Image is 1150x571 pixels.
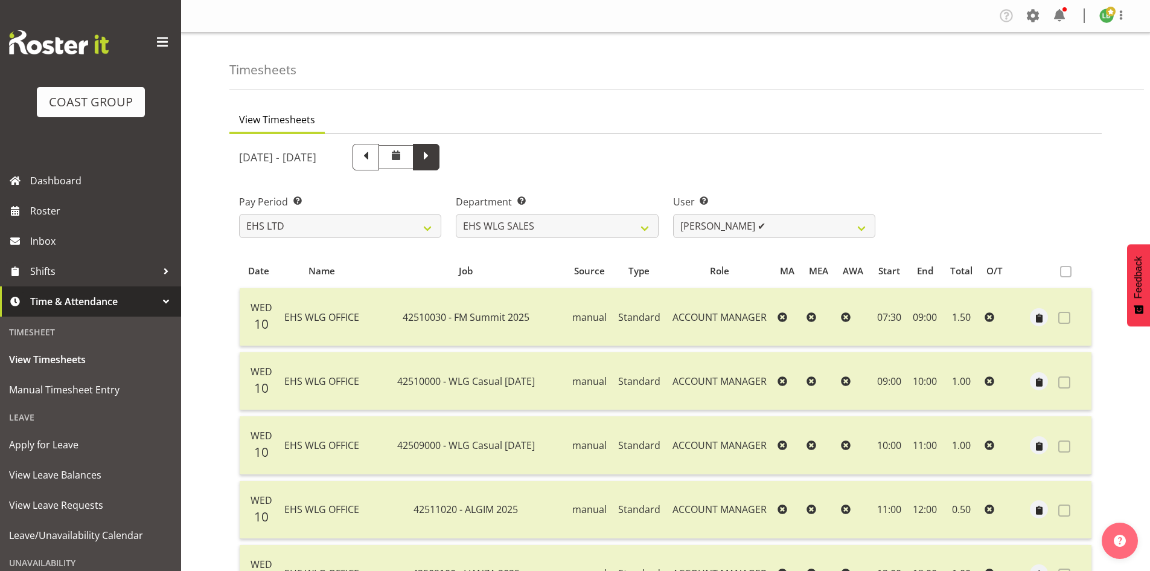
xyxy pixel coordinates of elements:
td: 1.00 [942,352,980,410]
span: EHS WLG OFFICE [284,439,359,452]
span: Wed [251,558,272,571]
span: Leave/Unavailability Calendar [9,526,172,544]
td: 12:00 [908,481,943,539]
span: Shifts [30,262,157,280]
span: 42509000 - WLG Casual [DATE] [397,439,535,452]
span: Manual Timesheet Entry [9,381,172,399]
span: 42510030 - FM Summit 2025 [403,311,529,324]
span: EHS WLG OFFICE [284,503,359,516]
span: Start [878,264,900,278]
span: 10 [254,315,269,332]
h4: Timesheets [229,63,296,77]
img: Rosterit website logo [9,30,109,54]
td: 09:00 [871,352,908,410]
td: 1.00 [942,416,980,474]
span: Type [628,264,650,278]
td: Standard [613,352,666,410]
span: EHS WLG OFFICE [284,375,359,388]
td: 09:00 [908,288,943,346]
span: EHS WLG OFFICE [284,311,359,324]
td: 10:00 [908,352,943,410]
a: View Leave Balances [3,460,178,490]
span: manual [572,439,607,452]
span: 42511020 - ALGIM 2025 [414,503,518,516]
span: 10 [254,508,269,525]
span: Wed [251,301,272,314]
img: help-xxl-2.png [1114,535,1126,547]
span: Role [710,264,729,278]
div: Timesheet [3,320,178,344]
span: ACCOUNT MANAGER [672,503,767,516]
span: 10 [254,444,269,460]
span: Date [248,264,269,278]
td: 07:30 [871,288,908,346]
span: Roster [30,202,175,220]
td: 0.50 [942,481,980,539]
td: Standard [613,416,666,474]
span: Inbox [30,232,175,250]
span: O/T [986,264,1003,278]
span: End [917,264,933,278]
label: Department [456,195,658,209]
span: 42510000 - WLG Casual [DATE] [397,375,535,388]
span: ACCOUNT MANAGER [672,375,767,388]
span: View Timesheets [239,112,315,127]
span: manual [572,503,607,516]
span: ACCOUNT MANAGER [672,439,767,452]
button: Feedback - Show survey [1127,244,1150,326]
span: Wed [251,365,272,378]
h5: [DATE] - [DATE] [239,150,316,164]
div: Leave [3,405,178,430]
span: MA [780,264,794,278]
span: AWA [843,264,863,278]
a: Manual Timesheet Entry [3,375,178,405]
span: 10 [254,379,269,396]
span: Job [459,264,473,278]
td: Standard [613,481,666,539]
td: 11:00 [908,416,943,474]
span: View Timesheets [9,350,172,369]
div: COAST GROUP [49,93,133,111]
a: View Timesheets [3,344,178,375]
span: Time & Attendance [30,292,157,311]
span: MEA [809,264,828,278]
span: Apply for Leave [9,436,172,454]
label: Pay Period [239,195,441,209]
td: 1.50 [942,288,980,346]
td: 10:00 [871,416,908,474]
span: Source [574,264,605,278]
a: Apply for Leave [3,430,178,460]
td: Standard [613,288,666,346]
span: ACCOUNT MANAGER [672,311,767,324]
span: Wed [251,494,272,507]
span: Feedback [1133,256,1144,298]
span: Wed [251,429,272,442]
span: manual [572,311,607,324]
span: View Leave Requests [9,496,172,514]
span: Name [308,264,335,278]
span: manual [572,375,607,388]
td: 11:00 [871,481,908,539]
span: Dashboard [30,172,175,190]
a: Leave/Unavailability Calendar [3,520,178,550]
label: User [673,195,875,209]
img: lu-budden8051.jpg [1099,8,1114,23]
span: Total [950,264,973,278]
span: View Leave Balances [9,466,172,484]
a: View Leave Requests [3,490,178,520]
